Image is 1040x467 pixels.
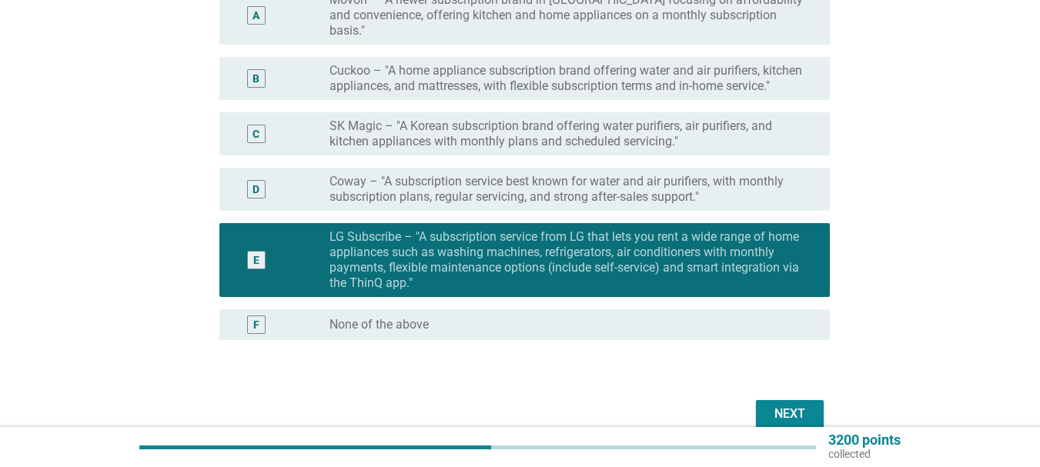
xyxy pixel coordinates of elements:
[252,182,259,198] div: D
[252,71,259,87] div: B
[329,63,805,94] label: Cuckoo – "A home appliance subscription brand offering water and air purifiers, kitchen appliance...
[756,400,824,428] button: Next
[252,8,259,24] div: A
[253,252,259,269] div: E
[329,174,805,205] label: Coway – "A subscription service best known for water and air purifiers, with monthly subscription...
[329,118,805,149] label: SK Magic – "A Korean subscription brand offering water purifiers, air purifiers, and kitchen appl...
[252,126,259,142] div: C
[768,405,811,423] div: Next
[329,317,429,332] label: None of the above
[329,229,805,291] label: LG Subscribe – "A subscription service from LG that lets you rent a wide range of home appliances...
[828,447,901,461] p: collected
[828,433,901,447] p: 3200 points
[253,317,259,333] div: F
